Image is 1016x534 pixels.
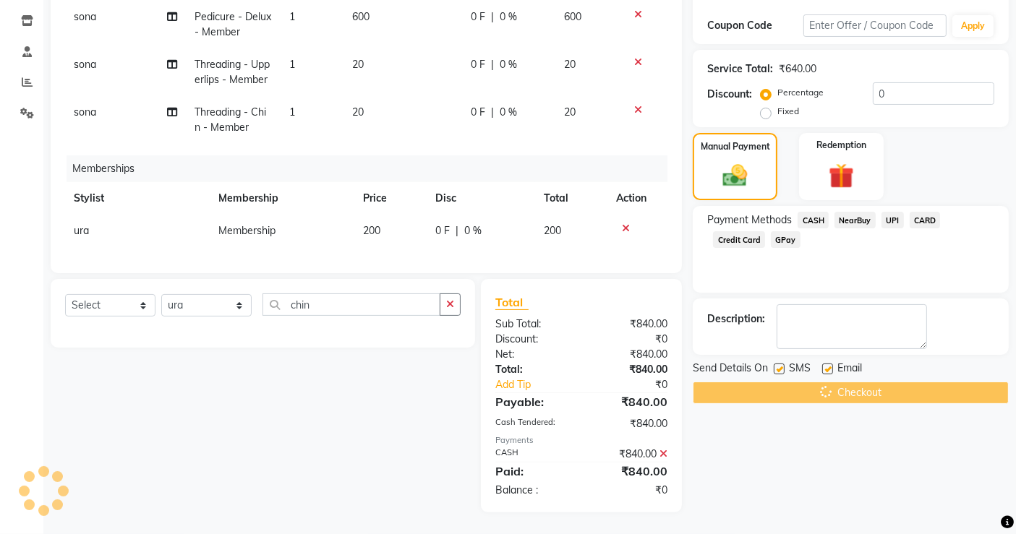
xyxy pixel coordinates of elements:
th: Price [354,182,427,215]
span: 0 F [471,57,485,72]
img: _gift.svg [821,160,862,192]
span: 0 % [500,57,517,72]
span: Send Details On [693,361,768,379]
span: sona [74,58,96,71]
span: 0 F [471,105,485,120]
span: 1 [289,10,295,23]
span: | [456,223,458,238]
div: Net: [484,347,581,362]
input: Search [262,293,440,316]
th: Membership [210,182,354,215]
div: Service Total: [707,61,773,77]
span: Threading - Chin - Member [195,105,266,134]
div: Discount: [707,87,752,102]
span: Pedicure - Delux - Member [195,10,271,38]
div: ₹0 [581,332,678,347]
div: Payments [495,434,667,447]
span: CASH [798,212,829,228]
span: UPI [881,212,904,228]
span: 600 [564,10,581,23]
span: 20 [352,105,364,119]
span: Credit Card [713,231,765,248]
span: GPay [771,231,801,248]
button: Apply [952,15,994,37]
span: Payment Methods [707,212,792,228]
span: ura [74,224,89,237]
span: | [491,9,494,25]
label: Redemption [816,139,866,152]
div: Description: [707,311,765,327]
div: ₹840.00 [581,393,678,410]
div: Sub Total: [484,316,581,332]
div: Balance : [484,483,581,498]
div: Coupon Code [707,18,803,33]
div: ₹840.00 [581,447,678,462]
th: Stylist [65,182,210,215]
span: Email [837,361,862,379]
span: SMS [789,361,811,379]
span: Membership [218,224,276,237]
div: Paid: [484,462,581,480]
div: ₹840.00 [581,462,678,480]
span: 0 % [500,9,517,25]
label: Percentage [777,86,824,99]
label: Manual Payment [701,140,770,153]
span: 20 [352,58,364,71]
a: Add Tip [484,377,597,392]
span: NearBuy [834,212,876,228]
span: 1 [289,58,295,71]
span: 1 [289,105,295,119]
div: Discount: [484,332,581,347]
div: ₹840.00 [581,316,678,332]
div: ₹0 [598,377,679,392]
span: 0 F [471,9,485,25]
div: Total: [484,362,581,377]
span: 20 [564,105,576,119]
div: Memberships [67,155,678,182]
th: Disc [427,182,535,215]
span: CARD [910,212,941,228]
span: 0 % [500,105,517,120]
div: ₹840.00 [581,347,678,362]
th: Total [535,182,607,215]
span: | [491,57,494,72]
div: ₹640.00 [779,61,816,77]
div: CASH [484,447,581,462]
span: sona [74,105,96,119]
span: 200 [363,224,380,237]
img: _cash.svg [715,162,754,190]
th: Action [607,182,667,215]
div: ₹840.00 [581,362,678,377]
input: Enter Offer / Coupon Code [803,14,947,37]
label: Fixed [777,105,799,118]
div: ₹0 [581,483,678,498]
div: Payable: [484,393,581,410]
span: Threading - Upperlips - Member [195,58,270,86]
span: sona [74,10,96,23]
span: Total [495,295,529,310]
span: 600 [352,10,370,23]
span: 0 % [464,223,482,238]
div: ₹840.00 [581,416,678,431]
span: | [491,105,494,120]
span: 20 [564,58,576,71]
span: 200 [544,224,561,237]
div: Cash Tendered: [484,416,581,431]
span: 0 F [435,223,450,238]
